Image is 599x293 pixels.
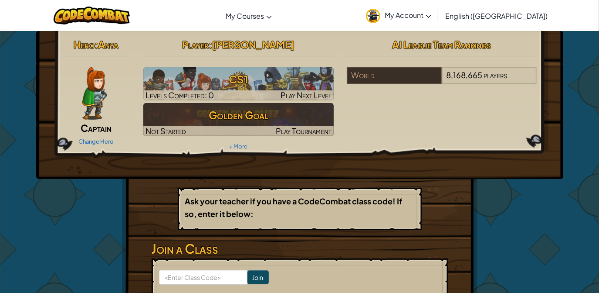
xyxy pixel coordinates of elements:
[143,103,334,136] img: Golden Goal
[281,90,332,100] span: Play Next Level
[146,90,214,100] span: Levels Completed: 0
[445,11,548,21] span: English ([GEOGRAPHIC_DATA])
[366,9,380,23] img: avatar
[146,126,186,136] span: Not Started
[143,67,334,100] a: Play Next Level
[347,67,442,84] div: World
[82,67,107,120] img: captain-pose.png
[54,7,130,24] img: CodeCombat logo
[385,10,431,20] span: My Account
[98,38,118,51] span: Anya
[393,38,491,51] span: AI League Team Rankings
[143,67,334,100] img: CS1
[226,11,264,21] span: My Courses
[182,38,209,51] span: Player
[78,138,114,145] a: Change Hero
[247,270,269,284] input: Join
[143,105,334,125] h3: Golden Goal
[441,4,552,28] a: English ([GEOGRAPHIC_DATA])
[446,70,482,80] span: 8,168,665
[81,122,112,134] span: Captain
[362,2,436,29] a: My Account
[229,143,247,150] a: + More
[185,196,403,219] b: Ask your teacher if you have a CodeCombat class code! If so, enter it below:
[152,239,448,259] h3: Join a Class
[159,270,247,285] input: <Enter Class Code>
[347,76,537,86] a: World8,168,665players
[212,38,294,51] span: [PERSON_NAME]
[484,70,507,80] span: players
[276,126,332,136] span: Play Tournament
[209,38,212,51] span: :
[95,38,98,51] span: :
[221,4,276,28] a: My Courses
[143,103,334,136] a: Golden GoalNot StartedPlay Tournament
[143,69,334,89] h3: CS1
[74,38,95,51] span: Hero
